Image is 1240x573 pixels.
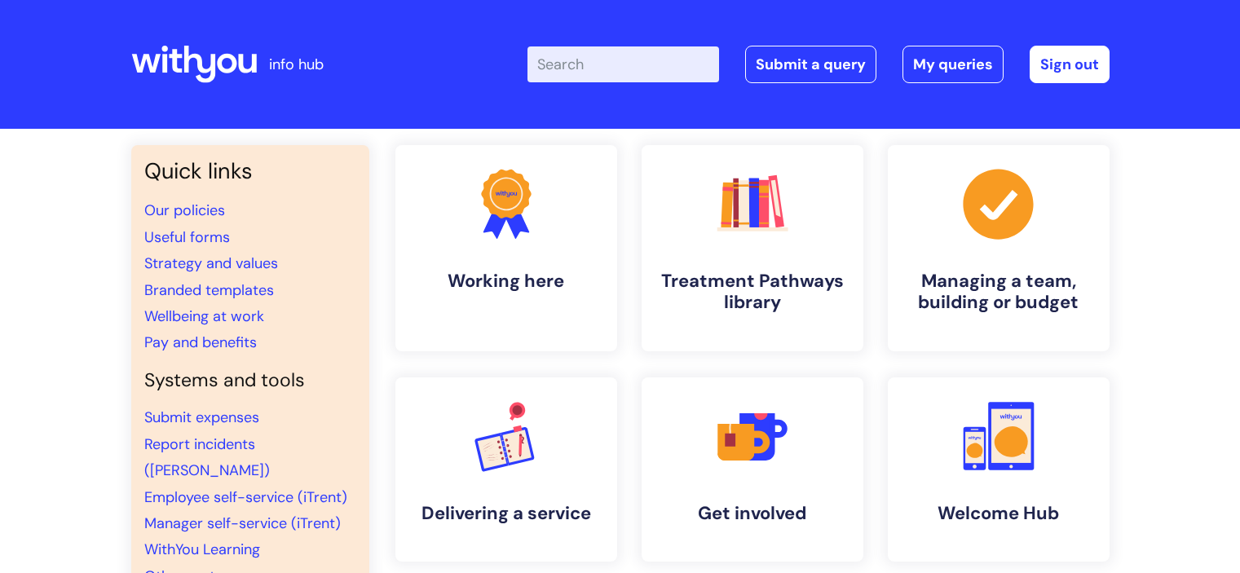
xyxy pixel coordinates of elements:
[144,158,356,184] h3: Quick links
[655,271,850,314] h4: Treatment Pathways library
[527,46,719,82] input: Search
[144,280,274,300] a: Branded templates
[901,271,1097,314] h4: Managing a team, building or budget
[395,145,617,351] a: Working here
[144,408,259,427] a: Submit expenses
[144,201,225,220] a: Our policies
[144,434,270,480] a: Report incidents ([PERSON_NAME])
[144,306,264,326] a: Wellbeing at work
[888,145,1110,351] a: Managing a team, building or budget
[269,51,324,77] p: info hub
[395,377,617,562] a: Delivering a service
[642,145,863,351] a: Treatment Pathways library
[144,369,356,392] h4: Systems and tools
[901,503,1097,524] h4: Welcome Hub
[144,487,347,507] a: Employee self-service (iTrent)
[144,227,230,247] a: Useful forms
[888,377,1110,562] a: Welcome Hub
[144,253,278,273] a: Strategy and values
[745,46,876,83] a: Submit a query
[1030,46,1110,83] a: Sign out
[144,333,257,352] a: Pay and benefits
[642,377,863,562] a: Get involved
[144,513,341,533] a: Manager self-service (iTrent)
[408,503,604,524] h4: Delivering a service
[144,540,260,559] a: WithYou Learning
[408,271,604,292] h4: Working here
[655,503,850,524] h4: Get involved
[902,46,1004,83] a: My queries
[527,46,1110,83] div: | -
